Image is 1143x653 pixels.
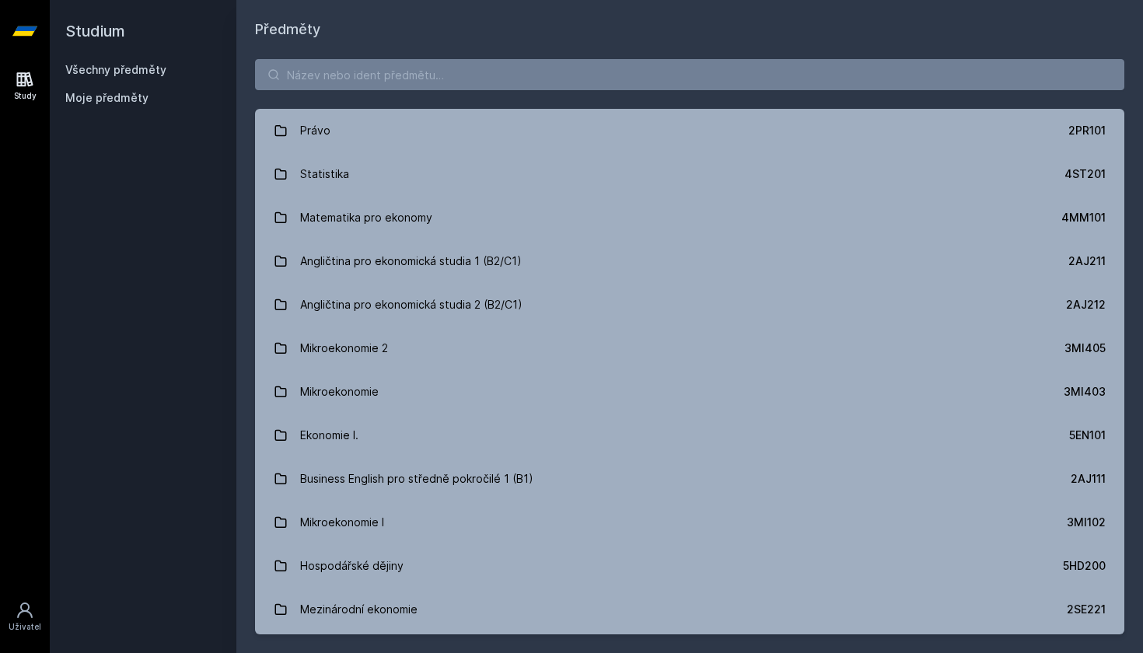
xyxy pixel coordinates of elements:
div: Mikroekonomie [300,376,379,407]
div: Study [14,90,37,102]
div: Uživatel [9,621,41,633]
a: Hospodářské dějiny 5HD200 [255,544,1124,588]
a: Uživatel [3,593,47,641]
div: 2AJ111 [1071,471,1106,487]
div: 3MI403 [1064,384,1106,400]
a: Právo 2PR101 [255,109,1124,152]
div: 5EN101 [1069,428,1106,443]
div: Mezinárodní ekonomie [300,594,418,625]
span: Moje předměty [65,90,149,106]
div: Angličtina pro ekonomická studia 1 (B2/C1) [300,246,522,277]
a: Mikroekonomie 2 3MI405 [255,326,1124,370]
div: 4MM101 [1061,210,1106,225]
div: 3MI102 [1067,515,1106,530]
a: Angličtina pro ekonomická studia 1 (B2/C1) 2AJ211 [255,239,1124,283]
div: 3MI405 [1064,340,1106,356]
div: Právo [300,115,330,146]
a: Study [3,62,47,110]
a: Angličtina pro ekonomická studia 2 (B2/C1) 2AJ212 [255,283,1124,326]
div: 4ST201 [1064,166,1106,182]
div: 2SE221 [1067,602,1106,617]
div: 5HD200 [1063,558,1106,574]
div: Angličtina pro ekonomická studia 2 (B2/C1) [300,289,523,320]
div: 2AJ211 [1068,253,1106,269]
div: Mikroekonomie 2 [300,333,388,364]
a: Mikroekonomie 3MI403 [255,370,1124,414]
a: Mikroekonomie I 3MI102 [255,501,1124,544]
div: Matematika pro ekonomy [300,202,432,233]
div: 2AJ212 [1066,297,1106,313]
h1: Předměty [255,19,1124,40]
input: Název nebo ident předmětu… [255,59,1124,90]
a: Statistika 4ST201 [255,152,1124,196]
a: Ekonomie I. 5EN101 [255,414,1124,457]
div: Ekonomie I. [300,420,358,451]
a: Všechny předměty [65,63,166,76]
div: Hospodářské dějiny [300,550,404,581]
div: Mikroekonomie I [300,507,384,538]
div: Business English pro středně pokročilé 1 (B1) [300,463,533,494]
a: Business English pro středně pokročilé 1 (B1) 2AJ111 [255,457,1124,501]
a: Matematika pro ekonomy 4MM101 [255,196,1124,239]
a: Mezinárodní ekonomie 2SE221 [255,588,1124,631]
div: Statistika [300,159,349,190]
div: 2PR101 [1068,123,1106,138]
